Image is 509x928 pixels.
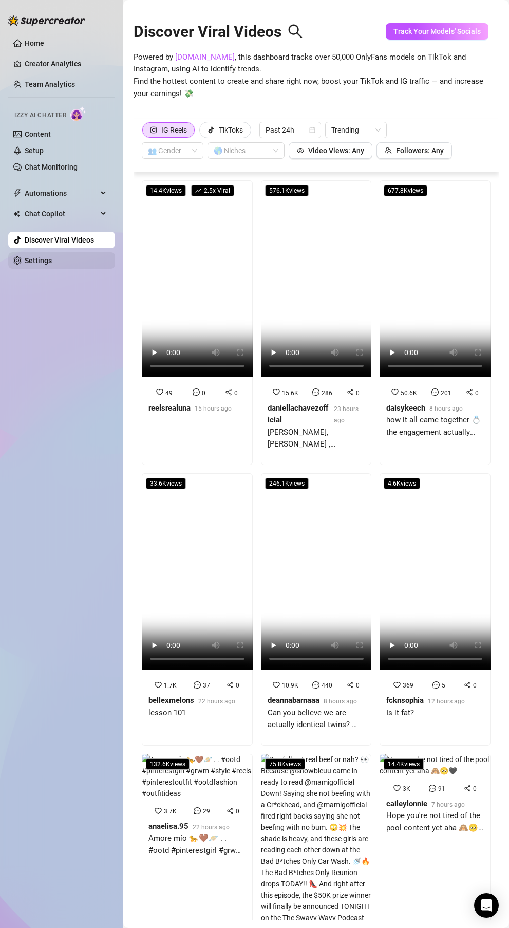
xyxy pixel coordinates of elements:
[324,698,357,705] span: 8 hours ago
[312,388,319,396] span: message
[268,426,365,451] div: [PERSON_NAME], [PERSON_NAME] , [PERSON_NAME] son algunos artistas que el señor @caceresmusica le ...
[473,682,477,689] span: 0
[161,122,187,138] div: IG Reels
[148,822,188,831] strong: anaelisa.95
[429,405,463,412] span: 8 hours ago
[384,758,424,770] span: 14.4K views
[191,185,234,196] span: 2.5 x Viral
[403,682,413,689] span: 369
[194,681,201,689] span: message
[273,388,280,396] span: heart
[265,185,309,196] span: 576.1K views
[356,389,360,397] span: 0
[236,682,239,689] span: 0
[150,126,157,134] span: instagram
[464,681,471,689] span: share-alt
[268,696,319,705] strong: deannabarnaaa
[391,388,399,396] span: heart
[202,389,205,397] span: 0
[312,681,319,689] span: message
[25,206,98,222] span: Chat Copilot
[142,754,253,799] img: Amore mío 🐆🤎🪐 . . #ootd #pinterestgirl #grwm #style #reels #pinterestoutfit #ootdfashion #outfiti...
[466,388,473,396] span: share-alt
[376,142,452,159] button: Followers: Any
[289,142,372,159] button: Video Views: Any
[155,681,162,689] span: heart
[386,696,424,705] strong: fcknsophia
[14,110,66,120] span: Izzy AI Chatter
[134,22,303,42] h2: Discover Viral Videos
[195,188,201,194] span: rise
[288,24,303,39] span: search
[331,122,381,138] span: Trending
[356,682,360,689] span: 0
[25,146,44,155] a: Setup
[442,682,445,689] span: 5
[268,403,328,425] strong: daniellachavezofficial
[148,696,194,705] strong: bellexmelons
[142,473,253,746] a: 33.6Kviews1.7K370bellexmelons22 hours agolesson 101
[195,405,232,412] span: 15 hours ago
[393,27,481,35] span: Track Your Models' Socials
[438,785,445,792] span: 91
[13,189,22,197] span: thunderbolt
[393,681,401,689] span: heart
[146,758,190,770] span: 132.6K views
[25,163,78,171] a: Chat Monitoring
[432,681,440,689] span: message
[265,758,305,770] span: 75.8K views
[225,388,232,396] span: share-alt
[266,122,315,138] span: Past 24h
[386,23,488,40] button: Track Your Models' Socials
[384,478,420,489] span: 4.6K views
[175,52,235,62] a: [DOMAIN_NAME]
[431,801,465,808] span: 7 hours ago
[219,122,243,138] div: TikToks
[428,698,465,705] span: 12 hours ago
[265,478,309,489] span: 246.1K views
[25,80,75,88] a: Team Analytics
[70,106,86,121] img: AI Chatter
[282,389,298,397] span: 15.6K
[431,388,439,396] span: message
[473,785,477,792] span: 0
[198,698,235,705] span: 22 hours ago
[165,389,173,397] span: 49
[148,707,235,719] div: lesson 101
[309,127,315,133] span: calendar
[403,785,410,792] span: 3K
[193,388,200,396] span: message
[148,403,191,413] strong: reelsrealuna
[146,478,186,489] span: 33.6K views
[193,824,230,831] span: 22 hours ago
[155,807,162,814] span: heart
[386,707,465,719] div: Is it fat?
[164,808,177,815] span: 3.7K
[146,185,186,196] span: 14.4K views
[25,55,107,72] a: Creator Analytics
[474,893,499,918] div: Open Intercom Messenger
[236,808,239,815] span: 0
[282,682,298,689] span: 10.9K
[322,682,332,689] span: 440
[227,807,234,814] span: share-alt
[203,808,210,815] span: 29
[393,785,401,792] span: heart
[25,236,94,244] a: Discover Viral Videos
[227,681,234,689] span: share-alt
[396,146,444,155] span: Followers: Any
[334,405,359,424] span: 23 hours ago
[261,473,372,746] a: 246.1Kviews10.9K4400deannabarnaaa8 hours agoCan you believe we are actually identical twins? 🖤 🩷
[268,707,365,731] div: Can you believe we are actually identical twins? 🖤 🩷
[156,388,163,396] span: heart
[164,682,177,689] span: 1.7K
[25,130,51,138] a: Content
[25,256,52,265] a: Settings
[380,180,491,465] a: 677.8Kviews50.6K2010daisykeech8 hours agohow it all came together 💍 the engagement actually went ...
[386,403,425,413] strong: daisykeech
[194,807,201,814] span: message
[203,682,210,689] span: 37
[380,754,491,776] img: Hope you're not tired of the pool content yet aha 🙈🥺🖤
[25,185,98,201] span: Automations
[384,185,427,196] span: 677.8K views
